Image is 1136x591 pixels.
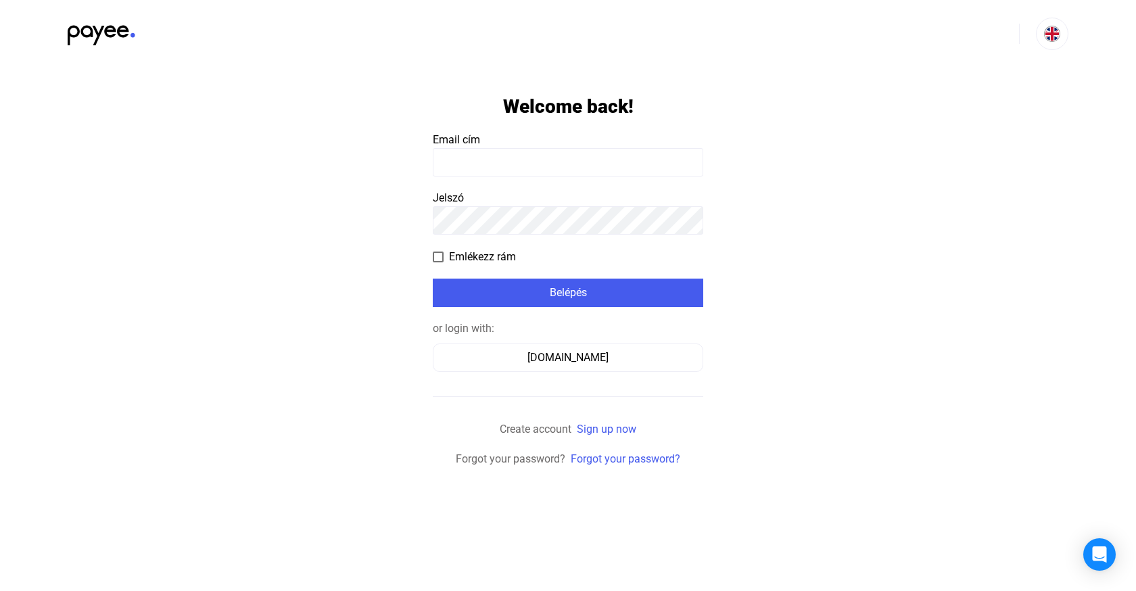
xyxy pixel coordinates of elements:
[433,344,703,372] button: [DOMAIN_NAME]
[433,279,703,307] button: Belépés
[577,423,636,435] a: Sign up now
[503,95,634,118] h1: Welcome back!
[433,351,703,364] a: [DOMAIN_NAME]
[437,285,699,301] div: Belépés
[433,133,480,146] span: Email cím
[437,350,699,366] div: [DOMAIN_NAME]
[571,452,680,465] a: Forgot your password?
[1083,538,1116,571] div: Open Intercom Messenger
[456,452,565,465] span: Forgot your password?
[449,249,516,265] span: Emlékezz rám
[1036,18,1068,50] button: EN
[433,191,464,204] span: Jelszó
[433,321,703,337] div: or login with:
[1044,26,1060,42] img: EN
[68,18,135,45] img: black-payee-blue-dot.svg
[500,423,571,435] span: Create account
